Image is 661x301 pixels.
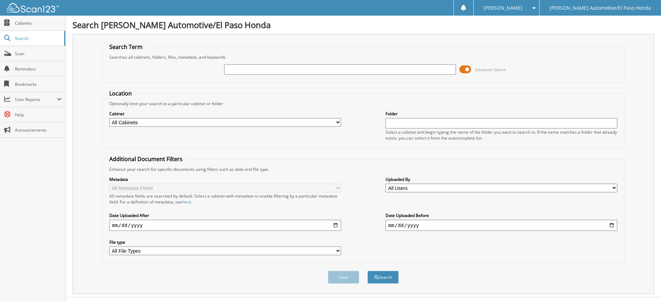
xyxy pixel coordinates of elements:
legend: Search Term [106,43,146,51]
span: User Reports [15,97,57,102]
button: Clear [328,271,359,284]
span: Search [15,35,61,41]
button: Search [367,271,399,284]
input: start [109,220,341,231]
label: File type [109,239,341,245]
label: Date Uploaded After [109,212,341,218]
div: Select a cabinet and begin typing the name of the folder you want to search in. If the name match... [385,129,617,141]
a: here [182,199,191,205]
img: scan123-logo-white.svg [7,3,59,12]
span: Reminders [15,66,62,72]
label: Folder [385,111,617,117]
div: Optionally limit your search to a particular cabinet or folder [106,101,621,107]
span: Announcements [15,127,62,133]
span: Scan [15,51,62,57]
legend: Additional Document Filters [106,155,186,163]
span: [PERSON_NAME] [484,6,523,10]
legend: Location [106,90,135,97]
span: Advanced Search [475,67,506,72]
span: Cabinets [15,20,62,26]
label: Uploaded By [385,176,617,182]
input: end [385,220,617,231]
h1: Search [PERSON_NAME] Automotive/El Paso Honda [73,19,654,31]
label: Metadata [109,176,341,182]
label: Cabinet [109,111,341,117]
div: All metadata fields are searched by default. Select a cabinet with metadata to enable filtering b... [109,193,341,205]
span: [PERSON_NAME] Automotive/El Paso Honda [550,6,651,10]
span: Bookmarks [15,81,62,87]
span: Help [15,112,62,118]
label: Date Uploaded Before [385,212,617,218]
div: Searches all cabinets, folders, files, metadata, and keywords [106,54,621,60]
div: Enhance your search for specific documents using filters such as date and file type. [106,166,621,172]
